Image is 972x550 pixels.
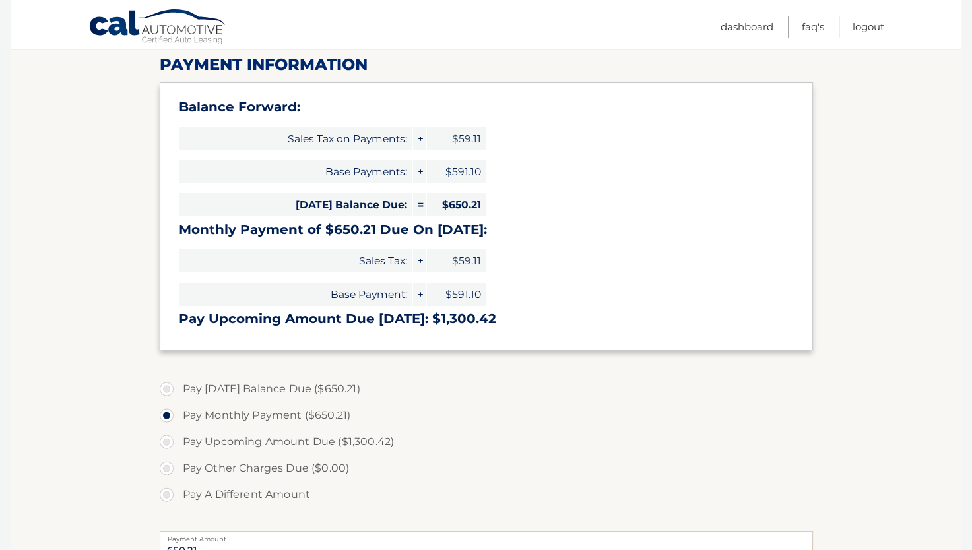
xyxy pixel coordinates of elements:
[413,160,426,183] span: +
[179,249,412,272] span: Sales Tax:
[88,9,227,47] a: Cal Automotive
[160,429,813,455] label: Pay Upcoming Amount Due ($1,300.42)
[427,193,486,216] span: $650.21
[160,455,813,481] label: Pay Other Charges Due ($0.00)
[179,283,412,306] span: Base Payment:
[853,16,884,38] a: Logout
[179,311,794,327] h3: Pay Upcoming Amount Due [DATE]: $1,300.42
[160,402,813,429] label: Pay Monthly Payment ($650.21)
[179,160,412,183] span: Base Payments:
[160,376,813,402] label: Pay [DATE] Balance Due ($650.21)
[179,99,794,115] h3: Balance Forward:
[427,160,486,183] span: $591.10
[179,193,412,216] span: [DATE] Balance Due:
[160,531,813,541] label: Payment Amount
[427,249,486,272] span: $59.11
[413,283,426,306] span: +
[160,55,813,75] h2: Payment Information
[413,193,426,216] span: =
[179,222,794,238] h3: Monthly Payment of $650.21 Due On [DATE]:
[179,127,412,150] span: Sales Tax on Payments:
[427,283,486,306] span: $591.10
[160,481,813,508] label: Pay A Different Amount
[721,16,773,38] a: Dashboard
[802,16,824,38] a: FAQ's
[413,249,426,272] span: +
[413,127,426,150] span: +
[427,127,486,150] span: $59.11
